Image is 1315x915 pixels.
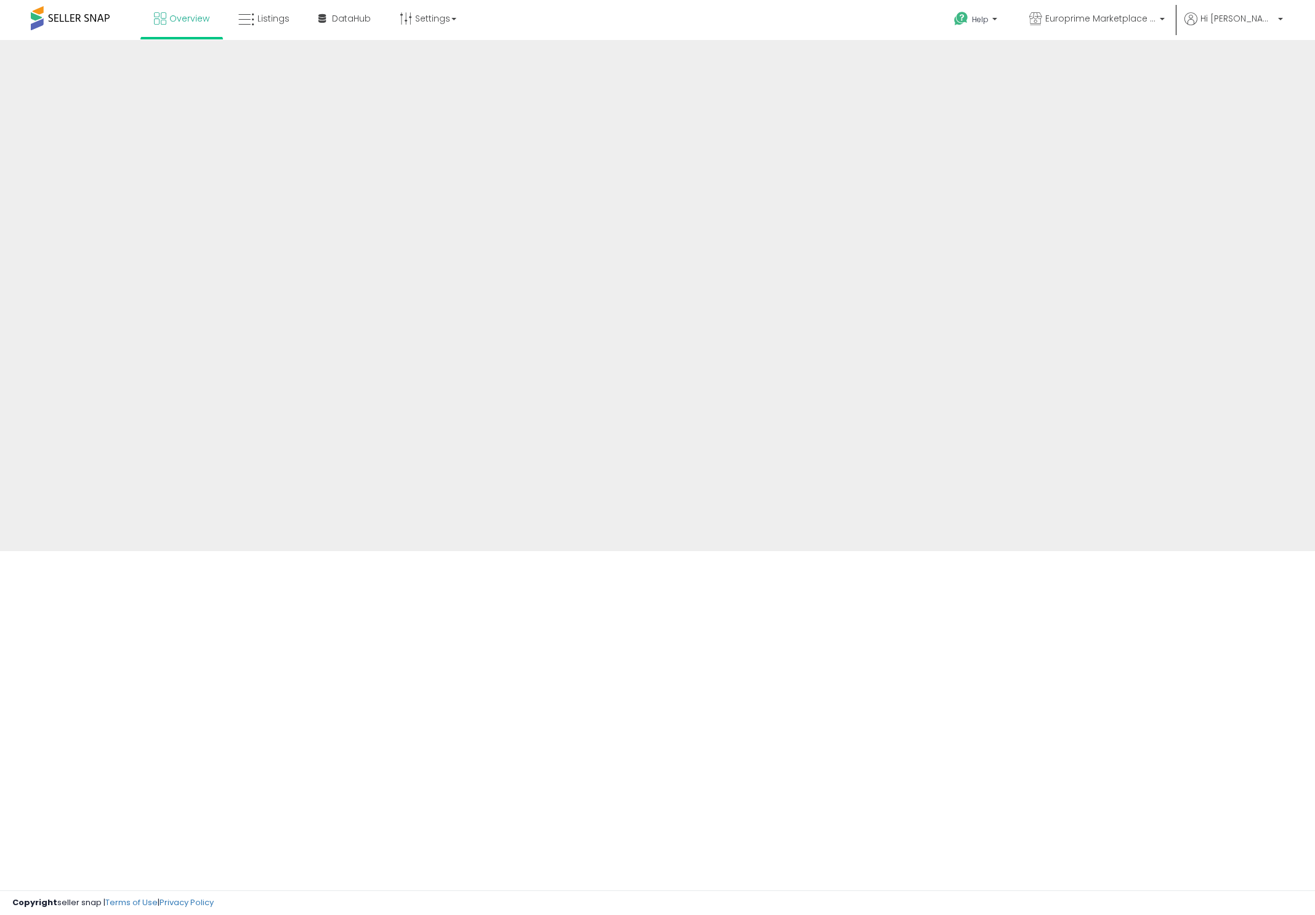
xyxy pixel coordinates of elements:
[332,12,371,25] span: DataHub
[1200,12,1274,25] span: Hi [PERSON_NAME]
[1045,12,1156,25] span: Europrime Marketplace - IT
[972,14,989,25] span: Help
[953,11,969,26] i: Get Help
[1184,12,1283,40] a: Hi [PERSON_NAME]
[169,12,209,25] span: Overview
[944,2,1010,40] a: Help
[257,12,289,25] span: Listings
